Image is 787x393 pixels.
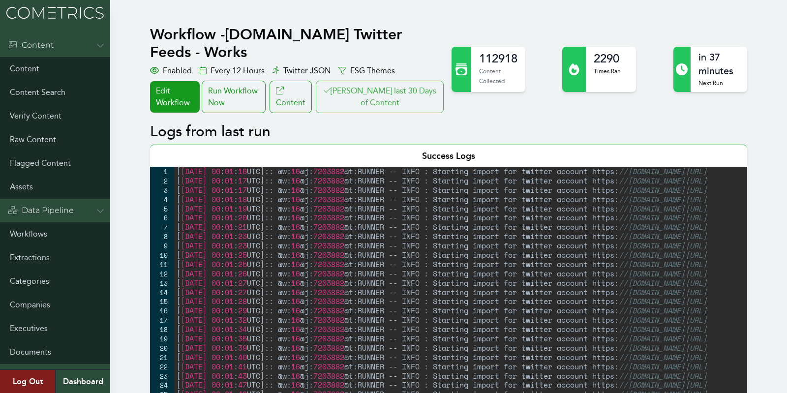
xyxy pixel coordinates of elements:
p: Next Run [698,78,739,88]
div: 18 [150,325,174,334]
div: Enabled [150,65,192,77]
div: Content [8,39,54,51]
div: 12 [150,269,174,278]
div: 19 [150,334,174,343]
div: 4 [150,195,174,204]
a: Content [270,81,312,113]
div: 14 [150,288,174,297]
div: ESG Themes [338,65,395,77]
div: 3 [150,185,174,195]
div: 22 [150,362,174,371]
p: Times Ran [594,66,621,76]
div: 7 [150,222,174,232]
div: 1 [150,167,174,176]
div: 6 [150,213,174,222]
div: 10 [150,250,174,260]
p: Content Collected [479,66,517,86]
div: 13 [150,278,174,288]
div: Success Logs [150,145,747,167]
div: 16 [150,306,174,315]
div: 17 [150,315,174,325]
div: Every 12 Hours [200,65,265,77]
h2: 112918 [479,51,517,66]
div: 23 [150,371,174,381]
h1: Workflow - [DOMAIN_NAME] Twitter Feeds - Works [150,26,446,61]
div: 5 [150,204,174,213]
div: 15 [150,297,174,306]
div: Data Pipeline [8,205,74,216]
a: Dashboard [55,370,110,393]
a: Edit Workflow [150,81,199,113]
div: 8 [150,232,174,241]
div: 21 [150,353,174,362]
button: [PERSON_NAME] last 30 Days of Content [316,81,444,113]
h2: 2290 [594,51,621,66]
div: 11 [150,260,174,269]
h2: in 37 minutes [698,51,739,78]
div: 20 [150,343,174,353]
div: 9 [150,241,174,250]
div: 2 [150,176,174,185]
div: Run Workflow Now [202,81,266,113]
div: 24 [150,380,174,390]
div: Twitter JSON [272,65,331,77]
h2: Logs from last run [150,123,747,141]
